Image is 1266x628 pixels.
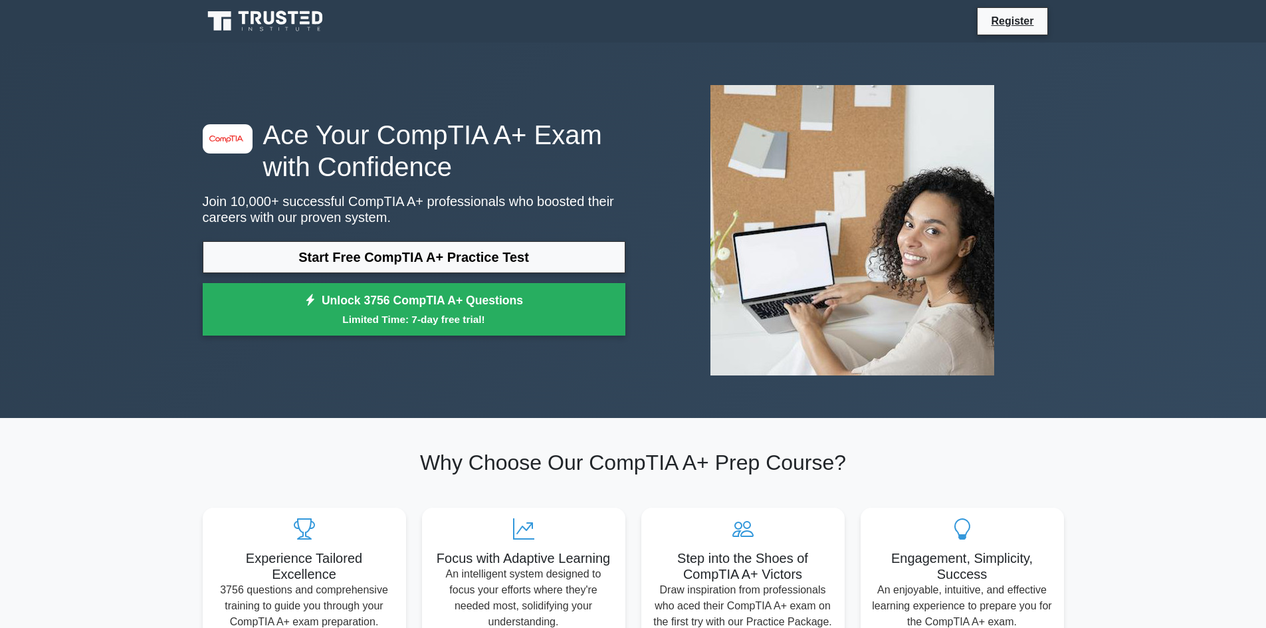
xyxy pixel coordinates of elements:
h5: Step into the Shoes of CompTIA A+ Victors [652,550,834,582]
h5: Engagement, Simplicity, Success [871,550,1053,582]
small: Limited Time: 7-day free trial! [219,312,609,327]
h2: Why Choose Our CompTIA A+ Prep Course? [203,450,1064,475]
h5: Experience Tailored Excellence [213,550,395,582]
a: Register [983,13,1041,29]
p: Join 10,000+ successful CompTIA A+ professionals who boosted their careers with our proven system. [203,193,625,225]
a: Start Free CompTIA A+ Practice Test [203,241,625,273]
h1: Ace Your CompTIA A+ Exam with Confidence [203,119,625,183]
h5: Focus with Adaptive Learning [433,550,615,566]
a: Unlock 3756 CompTIA A+ QuestionsLimited Time: 7-day free trial! [203,283,625,336]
